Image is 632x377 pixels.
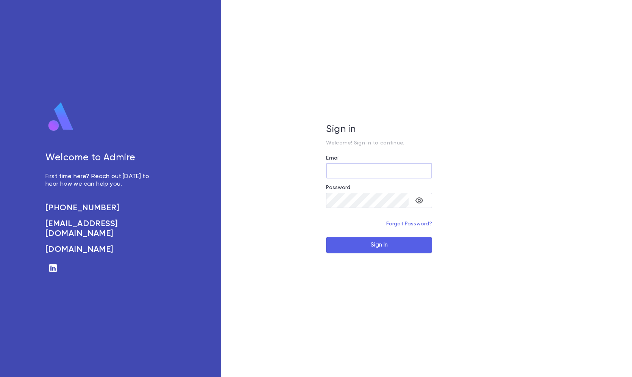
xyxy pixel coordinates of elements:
button: toggle password visibility [412,193,427,208]
a: [EMAIL_ADDRESS][DOMAIN_NAME] [45,219,158,239]
label: Password [326,185,350,191]
img: logo [45,102,76,132]
p: First time here? Reach out [DATE] to hear how we can help you. [45,173,158,188]
h5: Sign in [326,124,432,135]
button: Sign In [326,237,432,253]
h5: Welcome to Admire [45,152,158,164]
p: Welcome! Sign in to continue. [326,140,432,146]
a: [DOMAIN_NAME] [45,245,158,254]
a: [PHONE_NUMBER] [45,203,158,213]
label: Email [326,155,340,161]
a: Forgot Password? [386,221,432,227]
